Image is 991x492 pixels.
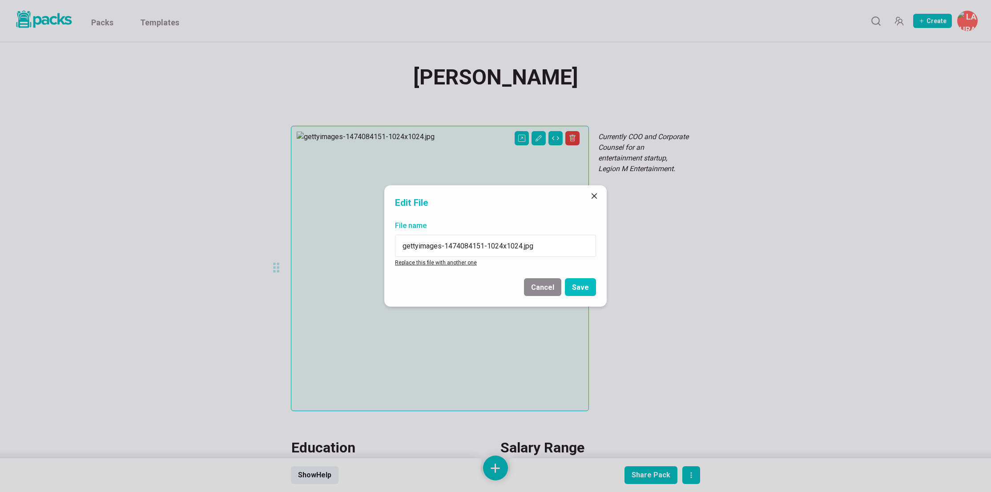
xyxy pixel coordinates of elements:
[565,278,596,296] button: Save
[524,278,561,296] button: Cancel
[395,220,591,231] label: File name
[587,189,601,203] button: Close
[384,185,607,217] header: Edit File
[395,260,477,266] a: Replace this file with another one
